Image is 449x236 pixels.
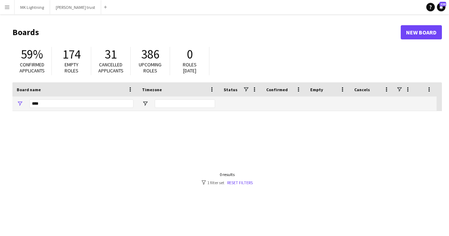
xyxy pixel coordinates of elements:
input: Board name Filter Input [29,99,133,108]
span: 220 [439,2,446,6]
span: Timezone [142,87,162,92]
span: Cancels [354,87,370,92]
span: Status [224,87,237,92]
span: 174 [62,46,81,62]
input: Timezone Filter Input [155,99,215,108]
div: 0 results [202,172,253,177]
a: Reset filters [227,180,253,185]
a: 220 [437,3,445,11]
span: Cancelled applicants [98,61,124,74]
button: MK Lightning [15,0,50,14]
button: [PERSON_NAME] trust [50,0,101,14]
button: Open Filter Menu [142,100,148,107]
a: New Board [401,25,442,39]
span: 59% [21,46,43,62]
span: Empty [310,87,323,92]
span: Confirmed applicants [20,61,45,74]
span: Board name [17,87,41,92]
h1: Boards [12,27,401,38]
span: Upcoming roles [139,61,161,74]
span: Roles [DATE] [183,61,197,74]
div: 1 filter set [202,180,253,185]
span: 0 [187,46,193,62]
span: Empty roles [65,61,78,74]
button: Open Filter Menu [17,100,23,107]
span: 386 [141,46,159,62]
span: 31 [105,46,117,62]
span: Confirmed [266,87,288,92]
